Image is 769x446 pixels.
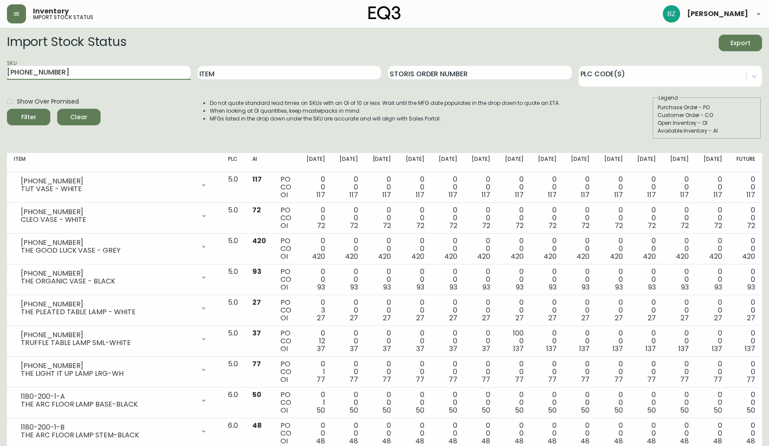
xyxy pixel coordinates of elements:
div: 0 0 [637,176,656,199]
span: 117 [252,174,262,184]
span: 27 [383,313,391,323]
span: 27 [317,313,325,323]
span: 420 [577,251,590,261]
li: Do not quote standard lead times on SKUs with an OI of 10 or less. Wait until the MFG date popula... [210,99,560,107]
div: 0 0 [570,268,590,291]
div: PO CO [280,176,292,199]
div: 0 0 [703,237,722,260]
div: 1180-200-1-A [21,393,195,400]
span: 117 [316,190,325,200]
div: PO CO [280,329,292,353]
div: 0 0 [670,176,689,199]
span: OI [280,374,288,384]
div: 0 0 [736,206,755,230]
div: 0 0 [570,329,590,353]
img: logo [368,6,401,20]
div: 0 0 [306,206,325,230]
div: 0 0 [670,329,689,353]
div: 0 0 [504,206,523,230]
span: 117 [548,190,557,200]
th: [DATE] [630,153,663,172]
button: Export [719,35,762,51]
span: 137 [745,344,755,354]
span: 72 [416,221,424,231]
div: [PHONE_NUMBER] [21,208,195,216]
div: 100 0 [504,329,523,353]
span: 117 [746,190,755,200]
div: [PHONE_NUMBER] [21,270,195,277]
td: 5.0 [221,172,245,203]
span: 117 [614,190,623,200]
div: [PHONE_NUMBER] [21,177,195,185]
td: 5.0 [221,234,245,264]
div: 0 0 [405,391,424,414]
span: 37 [252,328,261,338]
div: 0 0 [471,299,490,322]
span: 420 [511,251,524,261]
span: 27 [615,313,623,323]
div: 0 0 [736,329,755,353]
th: [DATE] [564,153,596,172]
span: 37 [482,344,490,354]
div: THE LIGHT IT UP LAMP LRG-WH [21,370,195,378]
span: 37 [317,344,325,354]
div: 0 0 [603,206,622,230]
span: 420 [742,251,755,261]
div: 0 0 [670,237,689,260]
div: 0 0 [405,206,424,230]
span: 93 [747,282,755,292]
div: THE ARC FLOOR LAMP BASE-BLACK [21,400,195,408]
span: 27 [515,313,524,323]
div: 0 0 [438,176,457,199]
span: 27 [350,313,358,323]
span: 77 [252,359,261,369]
div: 0 0 [637,268,656,291]
div: 0 0 [339,391,358,414]
span: 117 [647,190,656,200]
span: 117 [581,190,590,200]
div: 0 0 [538,329,557,353]
div: 0 0 [504,237,523,260]
div: 0 0 [570,299,590,322]
span: 420 [411,251,424,261]
div: 0 0 [405,176,424,199]
span: 27 [714,313,722,323]
div: 0 0 [538,299,557,322]
div: 0 0 [603,329,622,353]
th: [DATE] [299,153,332,172]
th: Future [729,153,762,172]
td: 5.0 [221,203,245,234]
div: 0 0 [703,360,722,384]
div: 0 0 [538,391,557,414]
div: 0 0 [538,360,557,384]
span: 137 [546,344,557,354]
span: 37 [383,344,391,354]
div: [PHONE_NUMBER] [21,239,195,247]
div: 0 0 [538,237,557,260]
div: 0 0 [570,360,590,384]
div: 0 0 [372,206,391,230]
div: 0 0 [670,206,689,230]
legend: Legend [658,94,679,102]
span: 137 [579,344,590,354]
span: 77 [416,374,424,384]
div: 0 0 [670,268,689,291]
div: 0 0 [603,237,622,260]
div: 0 0 [438,268,457,291]
span: 93 [417,282,424,292]
div: Open Inventory - OI [658,119,756,127]
div: 0 0 [438,391,457,414]
div: 0 0 [306,268,325,291]
div: 0 0 [670,299,689,322]
div: 0 3 [306,299,325,322]
th: [DATE] [497,153,530,172]
div: 0 0 [339,206,358,230]
span: 77 [614,374,623,384]
div: 0 0 [372,176,391,199]
span: 72 [747,221,755,231]
div: 1180-200-1-ATHE ARC FLOOR LAMP BASE-BLACK [14,391,214,410]
span: [PERSON_NAME] [687,10,748,17]
span: 117 [680,190,689,200]
span: 27 [681,313,689,323]
span: 77 [449,374,457,384]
